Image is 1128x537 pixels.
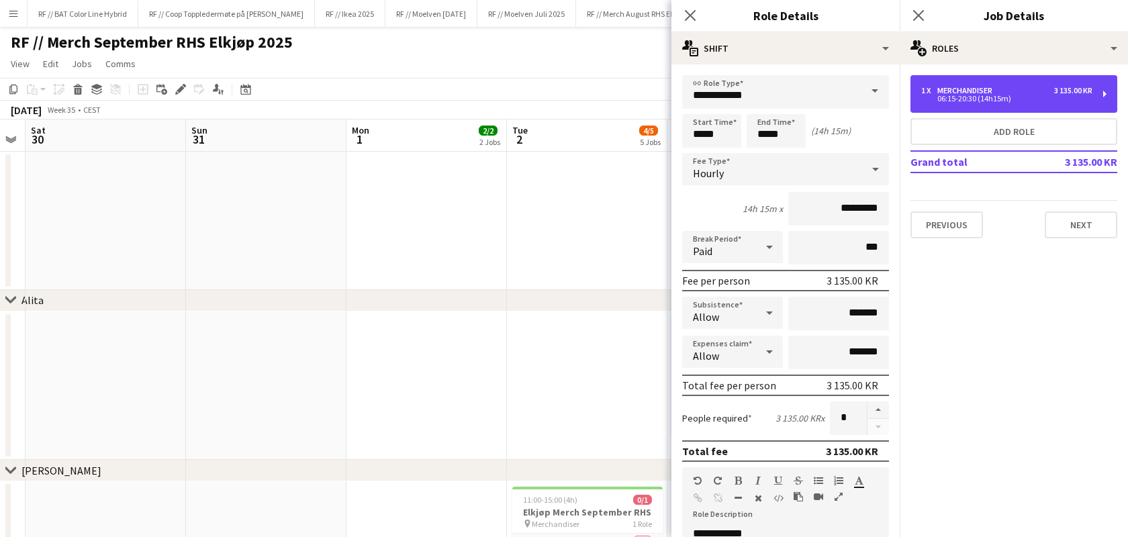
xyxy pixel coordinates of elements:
[753,493,763,503] button: Clear Formatting
[693,349,719,362] span: Allow
[479,126,498,136] span: 2/2
[510,132,528,147] span: 2
[827,379,878,392] div: 3 135.00 KR
[854,475,863,486] button: Text Color
[512,124,528,136] span: Tue
[639,126,658,136] span: 4/5
[191,124,207,136] span: Sun
[910,118,1117,145] button: Add role
[671,32,900,64] div: Shift
[11,58,30,70] span: View
[100,55,141,72] a: Comms
[31,124,46,136] span: Sat
[350,132,369,147] span: 1
[834,491,843,502] button: Fullscreen
[72,58,92,70] span: Jobs
[633,495,652,505] span: 0/1
[900,32,1128,64] div: Roles
[814,475,823,486] button: Unordered List
[576,1,715,27] button: RF // Merch August RHS Elkjøp 2025
[682,444,728,458] div: Total fee
[693,244,712,258] span: Paid
[733,475,743,486] button: Bold
[5,55,35,72] a: View
[44,105,78,115] span: Week 35
[900,7,1128,24] h3: Job Details
[1033,151,1117,173] td: 3 135.00 KR
[512,506,663,518] h3: Elkjøp Merch September RHS
[1045,211,1117,238] button: Next
[83,105,101,115] div: CEST
[867,401,889,419] button: Increase
[693,310,719,324] span: Allow
[352,124,369,136] span: Mon
[693,166,724,180] span: Hourly
[921,95,1092,102] div: 06:15-20:30 (14h15m)
[385,1,477,27] button: RF // Moelven [DATE]
[189,132,207,147] span: 31
[21,464,101,477] div: [PERSON_NAME]
[827,274,878,287] div: 3 135.00 KR
[105,58,136,70] span: Comms
[523,495,577,505] span: 11:00-15:00 (4h)
[138,1,315,27] button: RF // Coop Toppledermøte på [PERSON_NAME]
[713,475,722,486] button: Redo
[814,491,823,502] button: Insert video
[753,475,763,486] button: Italic
[632,519,652,529] span: 1 Role
[682,379,776,392] div: Total fee per person
[66,55,97,72] a: Jobs
[38,55,64,72] a: Edit
[773,475,783,486] button: Underline
[671,7,900,24] h3: Role Details
[315,1,385,27] button: RF // Ikea 2025
[477,1,576,27] button: RF // Moelven Juli 2025
[834,475,843,486] button: Ordered List
[682,274,750,287] div: Fee per person
[811,125,851,137] div: (14h 15m)
[693,475,702,486] button: Undo
[479,137,500,147] div: 2 Jobs
[28,1,138,27] button: RF // BAT Color Line Hybrid
[937,86,998,95] div: Merchandiser
[775,412,825,424] div: 3 135.00 KR x
[794,475,803,486] button: Strikethrough
[29,132,46,147] span: 30
[640,137,661,147] div: 5 Jobs
[532,519,579,529] span: Merchandiser
[794,491,803,502] button: Paste as plain text
[921,86,937,95] div: 1 x
[826,444,878,458] div: 3 135.00 KR
[21,293,44,307] div: Alita
[743,203,783,215] div: 14h 15m x
[1054,86,1092,95] div: 3 135.00 KR
[11,103,42,117] div: [DATE]
[910,211,983,238] button: Previous
[773,493,783,503] button: HTML Code
[733,493,743,503] button: Horizontal Line
[682,412,752,424] label: People required
[910,151,1033,173] td: Grand total
[43,58,58,70] span: Edit
[671,132,690,147] span: 3
[11,32,293,52] h1: RF // Merch September RHS Elkjøp 2025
